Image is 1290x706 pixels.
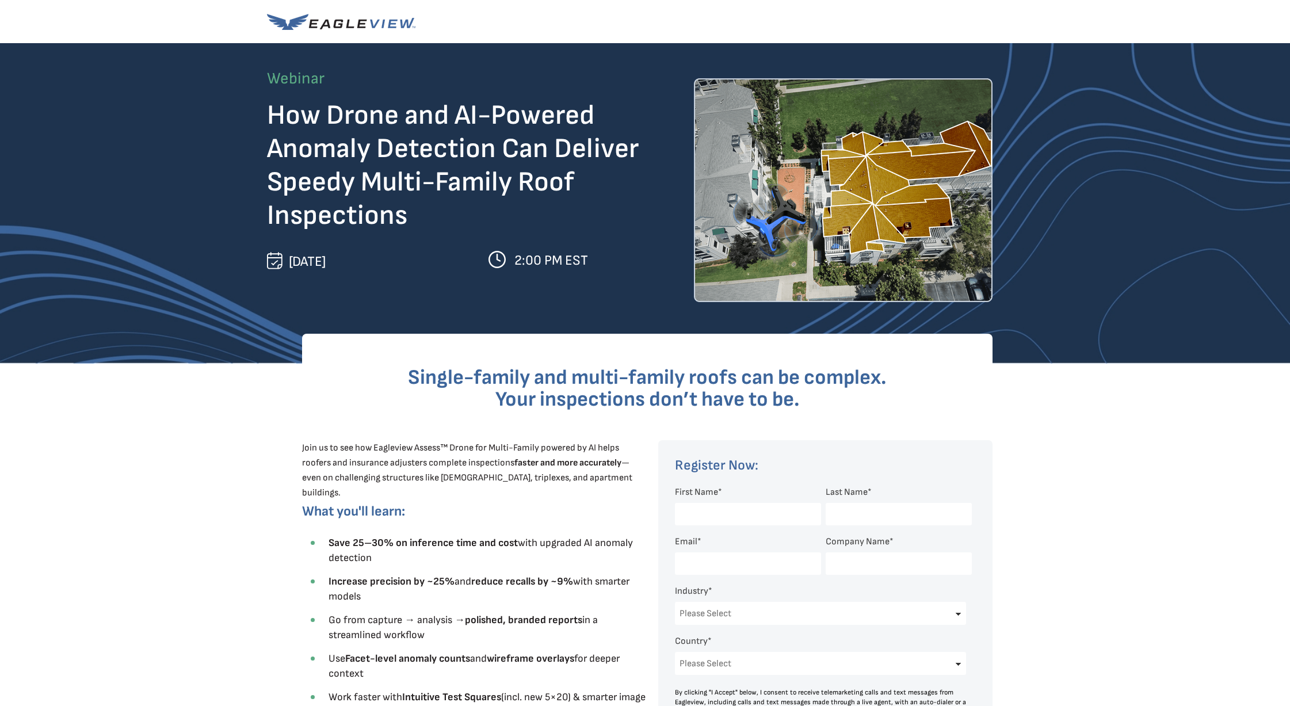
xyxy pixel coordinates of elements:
[329,575,455,587] strong: Increase precision by ~25%
[267,99,639,232] span: How Drone and AI-Powered Anomaly Detection Can Deliver Speedy Multi-Family Roof Inspections
[471,575,573,587] strong: reduce recalls by ~9%
[675,536,697,547] span: Email
[267,69,325,88] span: Webinar
[694,78,993,302] img: Drone flying over a multi-family home
[487,652,574,665] strong: wireframe overlays
[675,487,718,498] span: First Name
[675,586,708,597] span: Industry
[402,691,501,703] strong: Intuitive Test Squares
[329,537,518,549] strong: Save 25–30% on inference time and cost
[302,503,405,520] span: What you'll learn:
[826,536,890,547] span: Company Name
[675,636,708,647] span: Country
[826,487,868,498] span: Last Name
[302,442,632,498] span: Join us to see how Eagleview Assess™ Drone for Multi-Family powered by AI helps roofers and insur...
[495,387,800,412] span: Your inspections don’t have to be.
[514,252,588,269] span: 2:00 PM EST
[329,575,629,602] span: and with smarter models
[345,652,470,665] strong: Facet-level anomaly counts
[329,537,633,564] span: with upgraded AI anomaly detection
[329,614,598,641] span: Go from capture → analysis → in a streamlined workflow
[329,652,620,680] span: Use and for deeper context
[289,253,326,270] span: [DATE]
[408,365,887,390] span: Single-family and multi-family roofs can be complex.
[675,457,758,474] span: Register Now:
[514,457,621,468] strong: faster and more accurately
[465,614,582,626] strong: polished, branded reports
